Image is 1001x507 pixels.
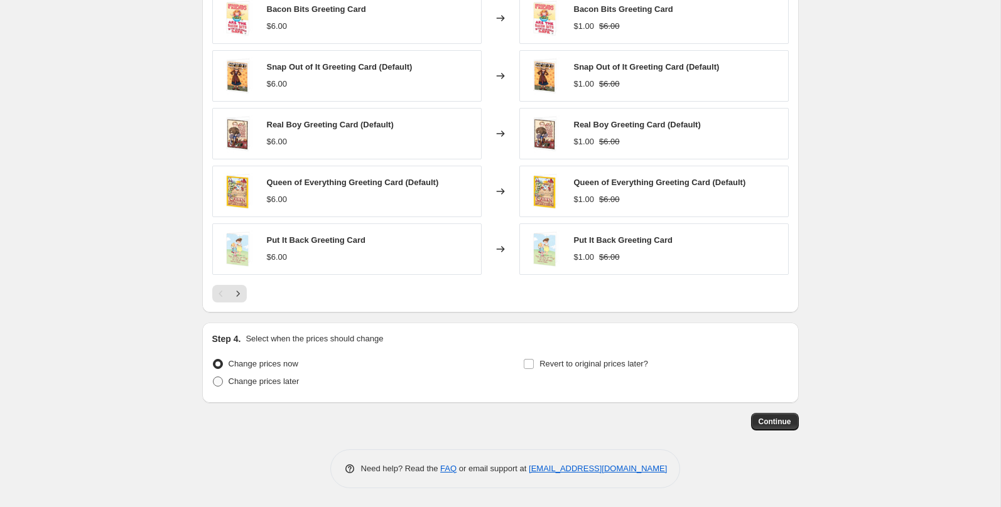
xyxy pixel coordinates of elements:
img: put-it-back_80x.jpg [526,230,564,268]
span: Change prices later [229,376,300,386]
span: Queen of Everything Greeting Card (Default) [574,178,746,187]
span: $1.00 [574,195,595,204]
span: Snap Out of It Greeting Card (Default) [574,62,720,72]
span: $6.00 [599,137,620,146]
a: FAQ [440,464,457,473]
img: real-boy_80x.jpg [526,115,564,152]
span: $6.00 [599,21,620,31]
h2: Step 4. [212,333,241,345]
span: $1.00 [574,21,595,31]
span: Need help? Read the [361,464,441,473]
span: Real Boy Greeting Card (Default) [574,120,701,129]
span: Bacon Bits Greeting Card [574,4,673,14]
span: $6.00 [599,195,620,204]
span: Continue [759,417,791,427]
span: Queen of Everything Greeting Card (Default) [267,178,439,187]
span: $1.00 [574,252,595,262]
span: Snap Out of It Greeting Card (Default) [267,62,413,72]
button: Next [229,285,247,302]
span: $1.00 [574,79,595,88]
span: $6.00 [599,79,620,88]
span: Revert to original prices later? [539,359,648,368]
img: real-boy_80x.jpg [219,115,257,152]
span: Put It Back Greeting Card [574,235,673,245]
p: Select when the prices should change [246,333,383,345]
span: $6.00 [267,137,288,146]
button: Continue [751,413,799,430]
img: queen-of-everything_80x.jpg [219,173,257,210]
span: Change prices now [229,359,298,368]
img: put-it-back_80x.jpg [219,230,257,268]
span: $6.00 [599,252,620,262]
span: or email support at [457,464,529,473]
span: Put It Back Greeting Card [267,235,365,245]
img: snap-out-of-it_1bf1fc77-5d23-4bbe-95ac-56df7f5afe0e_80x.jpg [219,57,257,95]
nav: Pagination [212,285,247,302]
span: $1.00 [574,137,595,146]
span: $6.00 [267,195,288,204]
span: $6.00 [267,252,288,262]
a: [EMAIL_ADDRESS][DOMAIN_NAME] [529,464,667,473]
span: $6.00 [267,21,288,31]
span: Bacon Bits Greeting Card [267,4,366,14]
span: Real Boy Greeting Card (Default) [267,120,394,129]
img: snap-out-of-it_1bf1fc77-5d23-4bbe-95ac-56df7f5afe0e_80x.jpg [526,57,564,95]
img: queen-of-everything_80x.jpg [526,173,564,210]
span: $6.00 [267,79,288,88]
